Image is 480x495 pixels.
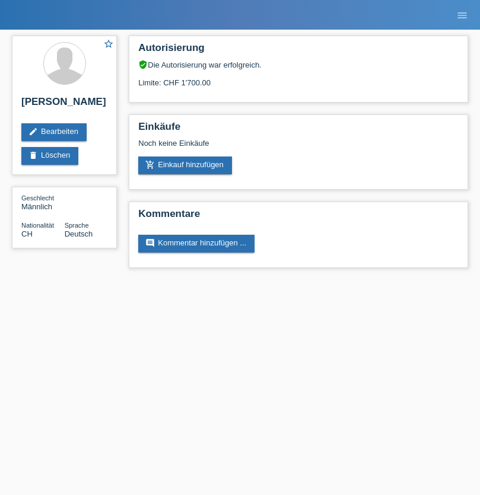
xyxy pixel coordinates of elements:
[138,235,255,253] a: commentKommentar hinzufügen ...
[21,193,65,211] div: Männlich
[65,229,93,238] span: Deutsch
[145,160,155,170] i: add_shopping_cart
[21,96,107,114] h2: [PERSON_NAME]
[21,123,87,141] a: editBearbeiten
[138,121,459,139] h2: Einkäufe
[138,157,232,174] a: add_shopping_cartEinkauf hinzufügen
[145,238,155,248] i: comment
[138,60,148,69] i: verified_user
[28,127,38,136] i: edit
[138,42,459,60] h2: Autorisierung
[21,222,54,229] span: Nationalität
[21,147,78,165] a: deleteLöschen
[138,208,459,226] h2: Kommentare
[103,39,114,49] i: star_border
[103,39,114,51] a: star_border
[21,229,33,238] span: Schweiz
[28,151,38,160] i: delete
[138,69,459,87] div: Limite: CHF 1'700.00
[456,9,468,21] i: menu
[450,11,474,18] a: menu
[138,60,459,69] div: Die Autorisierung war erfolgreich.
[65,222,89,229] span: Sprache
[138,139,459,157] div: Noch keine Einkäufe
[21,194,54,202] span: Geschlecht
